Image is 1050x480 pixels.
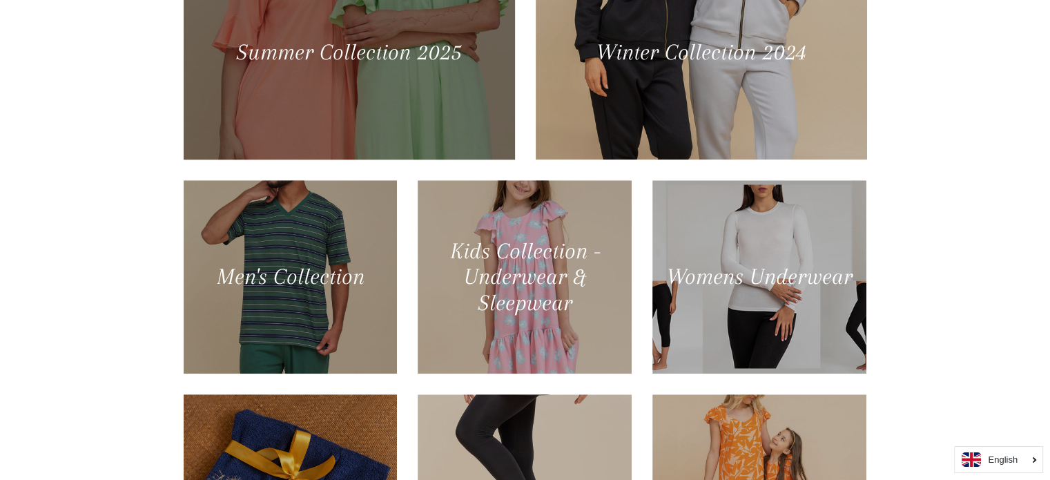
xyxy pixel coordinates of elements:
i: English [988,455,1018,464]
a: English [962,452,1036,467]
a: Womens Underwear [652,180,866,374]
a: Kids Collection - Underwear & Sleepwear [418,180,632,374]
a: Men's Collection [184,180,398,374]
